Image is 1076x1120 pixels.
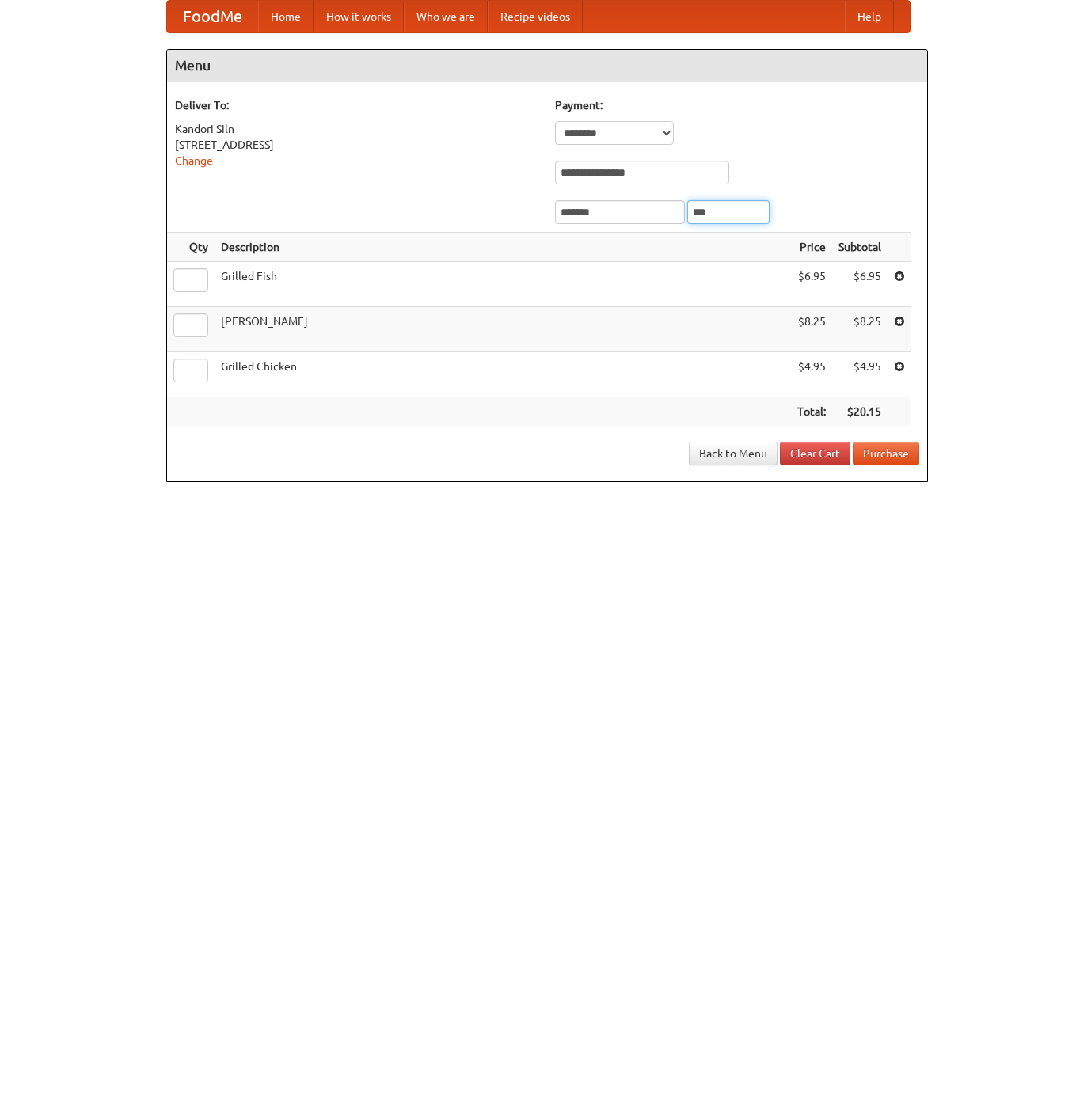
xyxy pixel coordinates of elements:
td: $6.95 [832,262,888,307]
td: $4.95 [791,352,832,397]
a: Home [258,1,314,32]
td: Grilled Fish [215,262,791,307]
td: [PERSON_NAME] [215,307,791,352]
h5: Deliver To: [175,97,539,113]
div: Kandori Siln [175,121,539,137]
th: $20.15 [832,397,888,427]
a: Back to Menu [689,442,778,465]
th: Total: [791,397,832,427]
a: How it works [314,1,404,32]
td: $6.95 [791,262,832,307]
th: Description [215,233,791,262]
a: Change [175,154,213,167]
td: $8.25 [832,307,888,352]
button: Purchase [853,442,919,465]
div: [STREET_ADDRESS] [175,137,539,153]
th: Qty [167,233,215,262]
h4: Menu [167,50,927,82]
td: Grilled Chicken [215,352,791,397]
th: Price [791,233,832,262]
th: Subtotal [832,233,888,262]
a: Clear Cart [780,442,850,465]
h5: Payment: [555,97,919,113]
td: $4.95 [832,352,888,397]
a: Help [845,1,894,32]
a: FoodMe [167,1,258,32]
a: Recipe videos [488,1,583,32]
a: Who we are [404,1,488,32]
td: $8.25 [791,307,832,352]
